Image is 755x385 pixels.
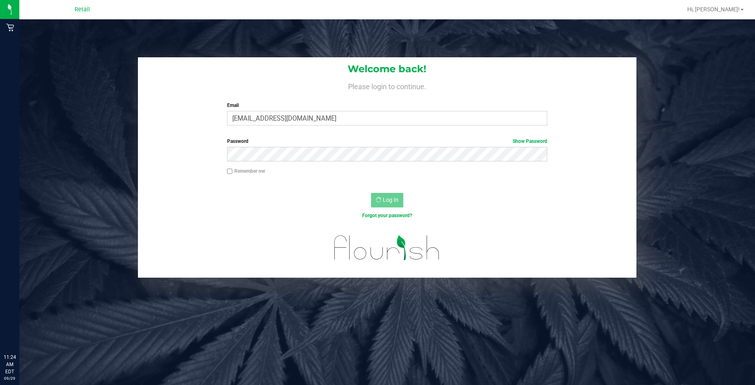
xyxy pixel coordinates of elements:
span: Password [227,138,248,144]
input: Remember me [227,169,233,174]
span: Retail [75,6,90,13]
span: Hi, [PERSON_NAME]! [687,6,740,13]
label: Remember me [227,167,265,175]
a: Show Password [513,138,547,144]
h4: Please login to continue. [138,81,636,90]
button: Log In [371,193,403,207]
p: 09/29 [4,375,16,381]
span: Log In [383,197,398,203]
p: 11:24 AM EDT [4,354,16,375]
h1: Welcome back! [138,64,636,74]
label: Email [227,102,547,109]
inline-svg: Retail [6,23,14,31]
img: flourish_logo.svg [325,228,449,268]
a: Forgot your password? [362,213,412,218]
